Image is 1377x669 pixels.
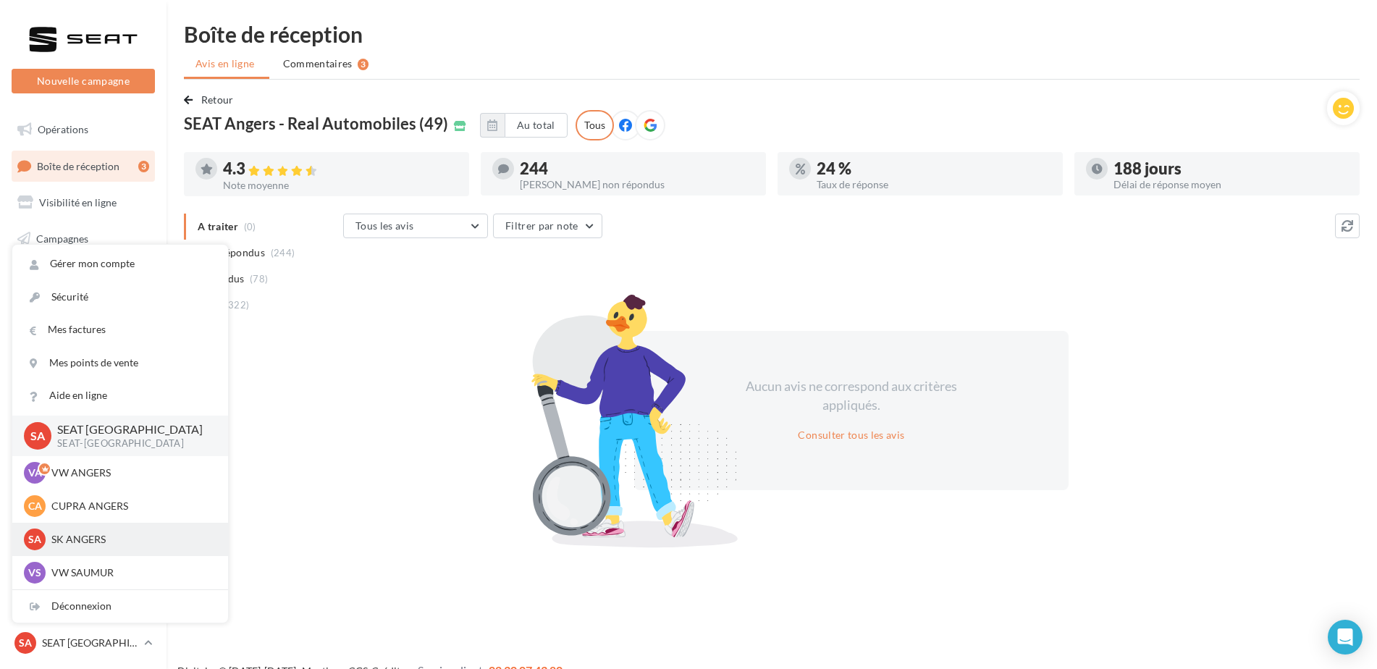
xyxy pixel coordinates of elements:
span: CA [28,499,42,513]
a: SA SEAT [GEOGRAPHIC_DATA] [12,629,155,657]
div: 188 jours [1113,161,1348,177]
div: Tous [576,110,614,140]
div: [PERSON_NAME] non répondus [520,180,754,190]
a: Gérer mon compte [12,248,228,280]
span: VS [28,565,41,580]
a: Sécurité [12,281,228,314]
a: PLV et print personnalisable [9,368,158,411]
span: Non répondus [198,245,265,260]
div: Boîte de réception [184,23,1360,45]
div: Délai de réponse moyen [1113,180,1348,190]
div: 24 % [817,161,1051,177]
span: Boîte de réception [37,159,119,172]
button: Tous les avis [343,214,488,238]
a: Campagnes [9,224,158,254]
p: VW SAUMUR [51,565,211,580]
span: SEAT Angers - Real Automobiles (49) [184,116,448,132]
span: VA [28,466,42,480]
span: Visibilité en ligne [39,196,117,209]
span: (78) [250,273,268,285]
a: Calendrier [9,332,158,362]
span: SA [19,636,32,650]
p: CUPRA ANGERS [51,499,211,513]
a: Contacts [9,260,158,290]
div: 3 [138,161,149,172]
div: Taux de réponse [817,180,1051,190]
a: Boîte de réception3 [9,151,158,182]
button: Filtrer par note [493,214,602,238]
a: Visibilité en ligne [9,188,158,218]
div: Aucun avis ne correspond aux critères appliqués. [727,377,976,414]
button: Nouvelle campagne [12,69,155,93]
a: Aide en ligne [12,379,228,412]
p: SEAT-[GEOGRAPHIC_DATA] [57,437,205,450]
a: Opérations [9,114,158,145]
span: (244) [271,247,295,258]
a: Campagnes DataOnDemand [9,416,158,458]
button: Au total [480,113,568,138]
span: Opérations [38,123,88,135]
span: Retour [201,93,234,106]
div: Open Intercom Messenger [1328,620,1363,655]
span: SA [28,532,41,547]
p: VW ANGERS [51,466,211,480]
button: Retour [184,91,240,109]
span: SA [30,427,45,444]
span: Campagnes [36,232,88,245]
p: SK ANGERS [51,532,211,547]
span: (322) [225,299,250,311]
span: Tous les avis [355,219,414,232]
div: 244 [520,161,754,177]
div: 4.3 [223,161,458,177]
span: Commentaires [283,56,353,71]
div: Note moyenne [223,180,458,190]
p: SEAT [GEOGRAPHIC_DATA] [57,421,205,438]
p: SEAT [GEOGRAPHIC_DATA] [42,636,138,650]
div: 3 [358,59,369,70]
a: Mes factures [12,314,228,346]
a: Mes points de vente [12,347,228,379]
a: Médiathèque [9,295,158,326]
button: Au total [505,113,568,138]
button: Consulter tous les avis [792,426,910,444]
div: Déconnexion [12,590,228,623]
